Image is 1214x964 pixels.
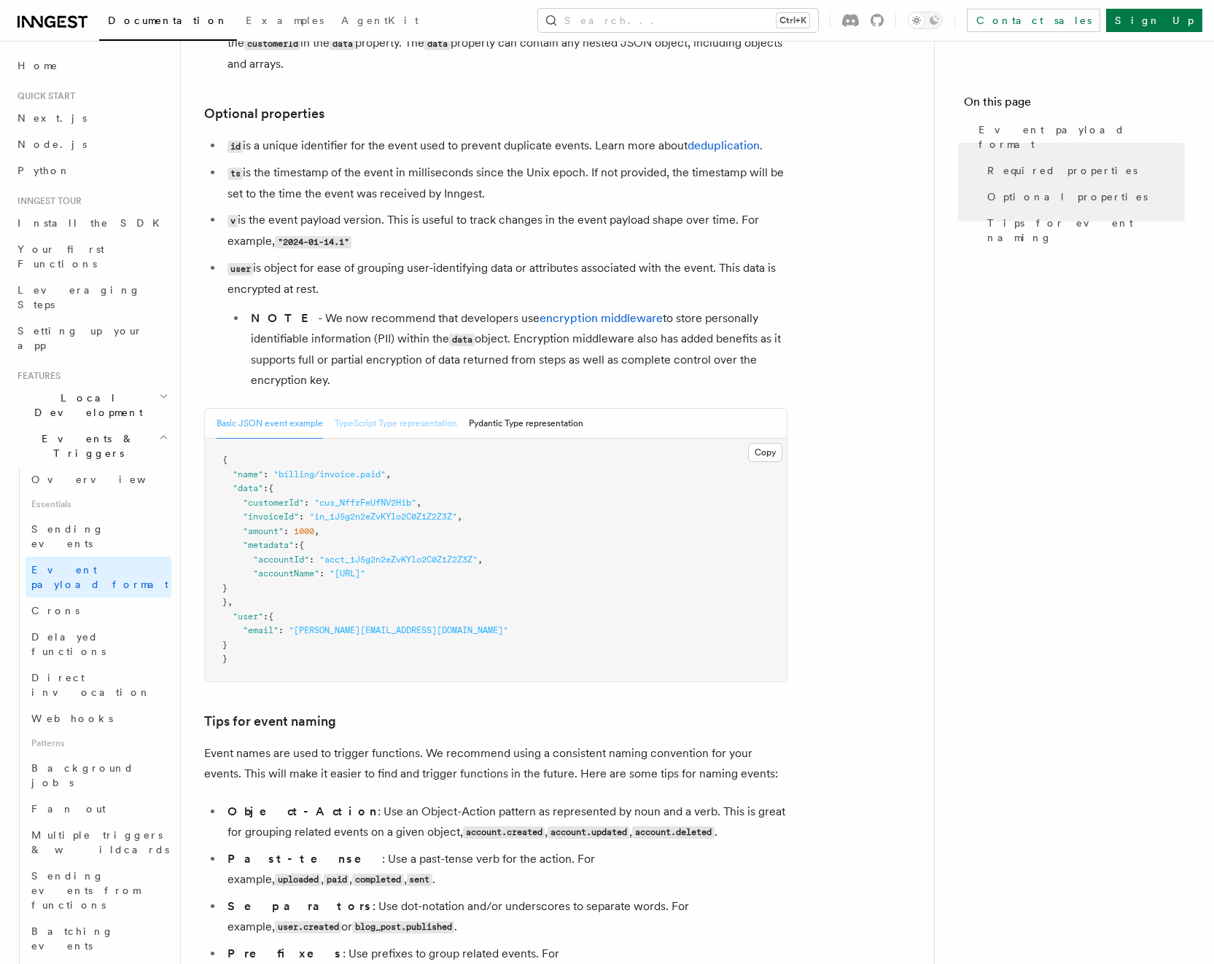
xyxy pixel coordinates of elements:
[469,409,583,439] button: Pydantic Type representation
[26,597,171,624] a: Crons
[223,136,787,157] li: is a unique identifier for the event used to prevent duplicate events. Learn more about .
[273,469,386,479] span: "billing/invoice.paid"
[222,597,227,607] span: }
[251,311,318,325] strong: NOTE
[31,523,104,549] span: Sending events
[478,555,483,565] span: ,
[31,713,113,724] span: Webhooks
[299,540,304,550] span: {
[223,210,787,252] li: is the event payload version. This is useful to track changes in the event payload shape over tim...
[981,184,1185,210] a: Optional properties
[12,431,159,461] span: Events & Triggers
[908,12,943,29] button: Toggle dark mode
[407,874,432,886] code: sent
[987,216,1185,245] span: Tips for event naming
[223,162,787,204] li: is the timestamp of the event in milliseconds since the Unix epoch. If not provided, the timestam...
[26,705,171,732] a: Webhooks
[341,15,419,26] span: AgentKit
[17,284,141,310] span: Leveraging Steps
[227,597,233,607] span: ,
[26,466,171,493] a: Overview
[299,512,304,522] span: :
[632,826,714,839] code: account.deleted
[26,796,171,822] a: Fan out
[222,455,227,465] span: {
[12,195,82,207] span: Inngest tour
[31,605,79,616] span: Crons
[688,138,760,152] a: deduplication
[222,654,227,664] span: }
[294,540,299,550] span: :
[17,325,143,351] span: Setting up your app
[1106,9,1202,32] a: Sign Up
[967,9,1100,32] a: Contact sales
[304,498,309,508] span: :
[233,469,263,479] span: "name"
[26,755,171,796] a: Background jobs
[279,625,284,635] span: :
[275,236,351,248] code: "2024-01-14.1"
[31,925,114,952] span: Batching events
[222,640,227,650] span: }
[540,311,663,325] a: encryption middleware
[243,526,284,536] span: "amount"
[227,141,243,153] code: id
[332,4,427,39] a: AgentKit
[978,122,1185,152] span: Event payload format
[204,103,324,124] a: Optional properties
[314,526,319,536] span: ,
[386,469,391,479] span: ,
[12,157,171,184] a: Python
[243,498,304,508] span: "customerId"
[17,243,104,270] span: Your first Functions
[424,38,450,50] code: data
[204,743,787,784] p: Event names are used to trigger functions. We recommend using a consistent naming convention for ...
[987,163,1137,178] span: Required properties
[987,189,1148,204] span: Optional properties
[319,555,478,565] span: "acct_1J5g2n2eZvKYlo2C0Z1Z2Z3Z"
[268,483,273,493] span: {
[964,93,1185,117] h4: On this page
[223,896,787,938] li: : Use dot-notation and/or underscores to separate words. For example, or .
[309,512,457,522] span: "in_1J5g2n2eZvKYlo2C0Z1Z2Z3Z"
[12,426,171,466] button: Events & Triggers
[289,625,508,635] span: "[PERSON_NAME][EMAIL_ADDRESS][DOMAIN_NAME]"
[227,852,382,866] strong: Past-tense
[26,493,171,516] span: Essentials
[26,665,171,705] a: Direct invocation
[26,863,171,918] a: Sending events from functions
[17,217,168,229] span: Install the SDK
[233,611,263,622] span: "user"
[244,38,300,50] code: customerId
[243,540,294,550] span: "metadata"
[457,512,462,522] span: ,
[26,557,171,597] a: Event payload format
[31,631,106,657] span: Delayed functions
[275,921,341,933] code: user.created
[237,4,332,39] a: Examples
[319,568,324,579] span: :
[26,918,171,959] a: Batching events
[99,4,237,41] a: Documentation
[12,370,61,382] span: Features
[253,555,309,565] span: "accountId"
[12,131,171,157] a: Node.js
[223,802,787,843] li: : Use an Object-Action pattern as represented by noun and a verb. This is great for grouping rela...
[17,138,87,150] span: Node.js
[233,483,263,493] span: "data"
[243,512,299,522] span: "invoiceId"
[26,822,171,863] a: Multiple triggers & wildcards
[17,58,58,73] span: Home
[31,564,168,590] span: Event payload format
[12,277,171,318] a: Leveraging Steps
[352,874,403,886] code: completed
[335,409,457,439] button: TypeScript Type representation
[463,826,545,839] code: account.created
[263,483,268,493] span: :
[352,921,454,933] code: blog_post.published
[227,804,378,818] strong: Object-Action
[330,38,355,50] code: data
[31,803,106,815] span: Fan out
[748,443,782,462] button: Copy
[314,498,416,508] span: "cus_NffrFeUfNV2Hib"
